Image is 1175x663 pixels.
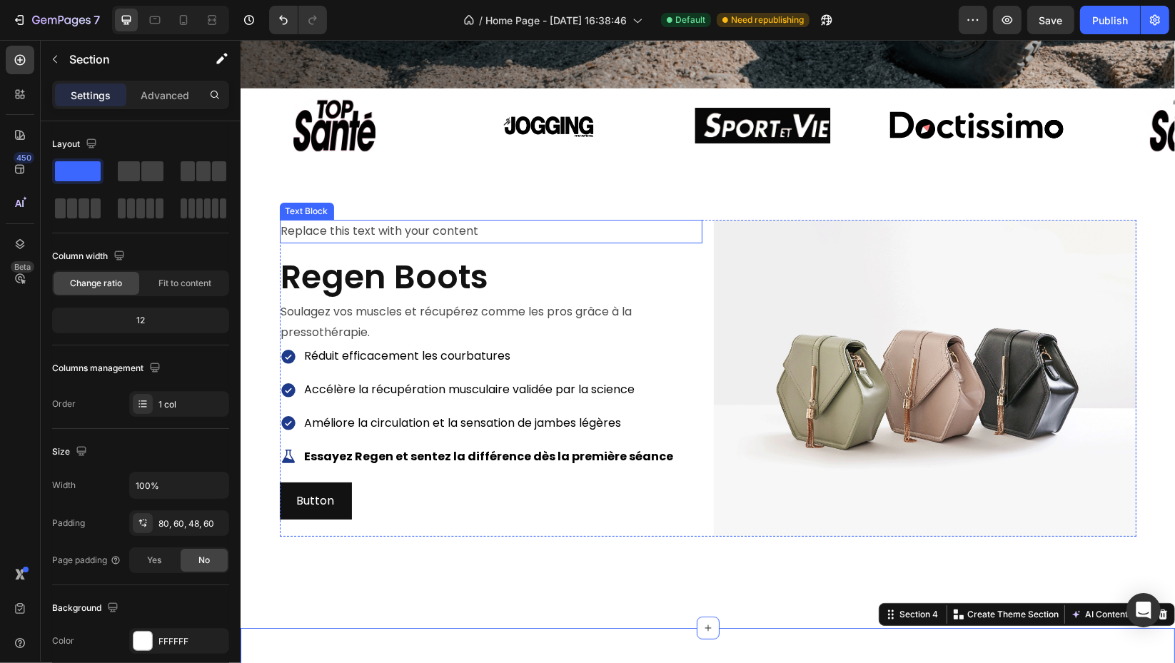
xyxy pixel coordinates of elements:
strong: Essayez Regen et sentez la différence dès la première séance [64,408,433,425]
div: Publish [1092,13,1128,28]
div: Rich Text Editor. Editing area: main [62,405,435,430]
button: <p>Button</p> [39,442,111,480]
img: [object Object] [643,49,829,123]
button: AI Content [827,566,890,583]
iframe: Design area [241,40,1175,663]
button: Publish [1080,6,1140,34]
span: Change ratio [71,277,123,290]
img: image_demo.jpg [473,180,896,497]
p: Button [56,451,94,472]
span: / [479,13,483,28]
div: Undo/Redo [269,6,327,34]
p: Soulagez vos muscles et récupérez comme les pros grâce à la pressothérapie. [41,262,460,303]
div: Replace this text with your content [39,180,462,203]
p: Accélère la récupération musculaire validée par la science [64,340,433,360]
div: 80, 60, 48, 60 [158,517,226,530]
p: Create Theme Section [727,568,818,581]
div: Open Intercom Messenger [1126,593,1161,627]
span: Fit to content [158,277,211,290]
div: Columns management [52,359,163,378]
p: Advanced [141,88,189,103]
button: 7 [6,6,106,34]
div: Padding [52,517,85,530]
span: Yes [147,554,161,567]
span: Home Page - [DATE] 16:38:46 [485,13,627,28]
div: 12 [55,310,226,330]
div: Color [52,634,74,647]
img: [object Object] [857,49,1044,123]
p: Section [69,51,186,68]
div: Column width [52,247,128,266]
div: Layout [52,135,100,154]
span: No [198,554,210,567]
div: 450 [14,152,34,163]
div: Background [52,599,121,618]
button: Save [1027,6,1074,34]
div: Rich Text Editor. Editing area: main [39,260,462,305]
span: Save [1039,14,1063,26]
span: Default [675,14,705,26]
img: [object Object] [429,49,615,123]
div: 1 col [158,398,226,411]
div: Beta [11,261,34,273]
p: Améliore la circulation et la sensation de jambes légères [64,373,433,394]
div: Order [52,398,76,410]
div: Size [52,442,90,462]
p: Settings [71,88,111,103]
div: Page padding [52,554,121,567]
div: Width [52,479,76,492]
div: Rich Text Editor. Editing area: main [62,338,435,363]
input: Auto [130,472,228,498]
div: Text Block [42,165,91,178]
div: Rich Text Editor. Editing area: main [62,304,435,329]
span: Need republishing [731,14,804,26]
p: Réduit efficacement les courbatures [64,306,433,327]
p: 7 [94,11,100,29]
h2: Regen Boots [39,215,462,260]
div: FFFFFF [158,635,226,648]
div: Section 4 [656,568,700,581]
div: Rich Text Editor. Editing area: main [62,371,435,396]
